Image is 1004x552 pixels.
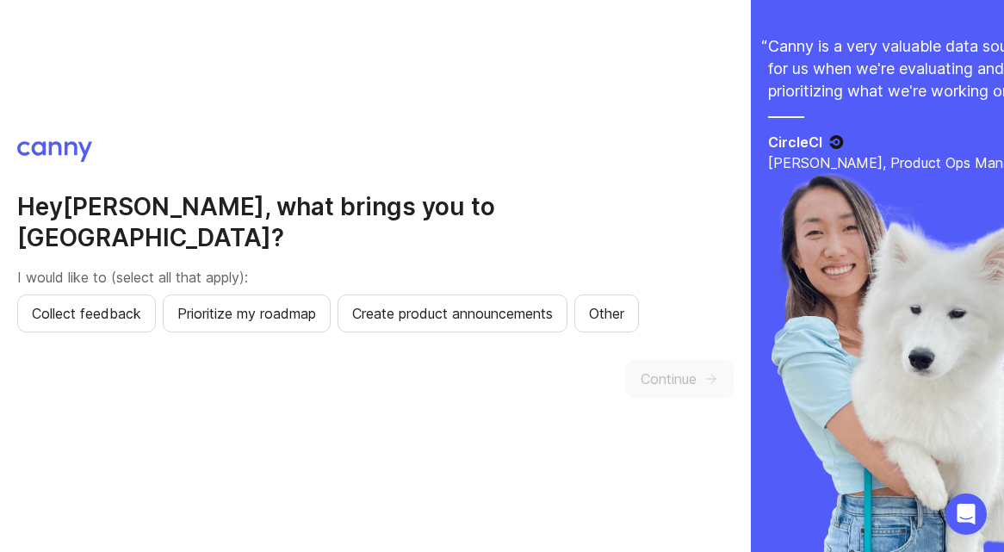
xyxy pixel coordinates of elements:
div: Open Intercom Messenger [945,493,987,535]
img: Canny logo [17,141,92,162]
h2: Hey [PERSON_NAME] , what brings you to [GEOGRAPHIC_DATA]? [17,191,734,253]
button: Collect feedback [17,295,156,332]
span: Other [589,303,624,324]
button: Create product announcements [338,295,567,332]
button: Other [574,295,639,332]
span: Create product announcements [352,303,553,324]
button: Continue [626,360,734,398]
span: Collect feedback [32,303,141,324]
p: I would like to (select all that apply): [17,267,734,288]
button: Prioritize my roadmap [163,295,331,332]
span: Continue [641,369,697,389]
h5: CircleCI [768,132,822,152]
img: CircleCI logo [829,135,844,149]
span: Prioritize my roadmap [177,303,316,324]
